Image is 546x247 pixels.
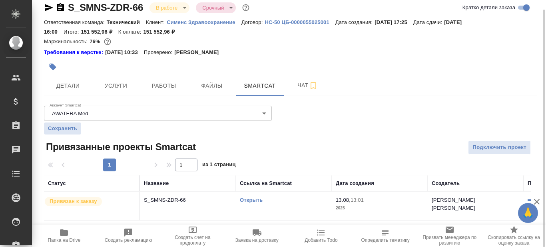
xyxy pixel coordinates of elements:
[361,237,409,243] span: Определить тематику
[289,80,327,90] span: Чат
[44,58,62,76] button: Добавить тэг
[153,4,180,11] button: В работе
[486,235,541,246] span: Скопировать ссылку на оценку заказа
[44,38,90,44] p: Маржинальность:
[335,19,375,25] p: Дата создания:
[144,179,169,187] div: Название
[145,81,183,91] span: Работы
[432,197,475,211] p: [PERSON_NAME] [PERSON_NAME]
[309,81,318,90] svg: Подписаться
[336,197,351,203] p: 13.08,
[265,19,335,25] p: HC-50 ЦБ-0000055025001
[336,179,374,187] div: Дата создания
[161,225,225,247] button: Создать счет на предоплату
[241,19,265,25] p: Договор:
[241,81,279,91] span: Smartcat
[432,179,460,187] div: Создатель
[44,48,105,56] div: Нажми, чтобы открыть папку с инструкцией
[50,197,97,205] p: Привязан к заказу
[44,122,81,135] button: Сохранить
[353,225,418,247] button: Определить тематику
[143,29,180,35] p: 151 552,96 ₽
[96,225,161,247] button: Создать рекламацию
[105,48,144,56] p: [DATE] 10:33
[144,196,232,204] p: S_SMNS-ZDR-66
[193,81,231,91] span: Файлы
[518,203,538,223] button: 🙏
[146,19,167,25] p: Клиент:
[413,19,444,25] p: Дата сдачи:
[118,29,143,35] p: К оплате:
[48,179,66,187] div: Статус
[32,225,96,247] button: Папка на Drive
[225,225,289,247] button: Заявка на доставку
[144,48,175,56] p: Проверено:
[174,48,225,56] p: [PERSON_NAME]
[44,48,105,56] a: Требования к верстке:
[167,18,241,25] a: Сименс Здравоохранение
[48,237,80,243] span: Папка на Drive
[265,18,335,25] a: HC-50 ЦБ-0000055025001
[468,141,531,155] button: Подключить проект
[50,110,91,117] button: AWATERA Med
[336,204,424,212] p: 2025
[56,3,65,12] button: Скопировать ссылку
[44,106,272,121] div: AWATERA Med
[149,2,189,13] div: В работе
[105,237,152,243] span: Создать рекламацию
[44,3,54,12] button: Скопировать ссылку для ЯМессенджера
[521,205,535,221] span: 🙏
[81,29,118,35] p: 151 552,96 ₽
[200,4,226,11] button: Срочный
[165,235,220,246] span: Создать счет на предоплату
[107,19,146,25] p: Технический
[240,197,263,203] a: Открыть
[422,235,477,246] span: Призвать менеджера по развитию
[202,160,236,171] span: из 1 страниц
[462,4,515,12] span: Кратко детали заказа
[472,143,526,152] span: Подключить проект
[196,2,236,13] div: В работе
[90,38,102,44] p: 76%
[241,2,251,13] button: Доп статусы указывают на важность/срочность заказа
[418,225,482,247] button: Призвать менеджера по развитию
[102,36,113,47] button: 29984.81 RUB;
[44,19,107,25] p: Ответственная команда:
[289,225,353,247] button: Добавить Todo
[68,2,143,13] a: S_SMNS-ZDR-66
[44,141,196,153] span: Привязанные проекты Smartcat
[240,179,292,187] div: Ссылка на Smartcat
[97,81,135,91] span: Услуги
[48,125,77,133] span: Сохранить
[49,81,87,91] span: Детали
[375,19,413,25] p: [DATE] 17:25
[167,19,241,25] p: Сименс Здравоохранение
[235,237,278,243] span: Заявка на доставку
[482,225,546,247] button: Скопировать ссылку на оценку заказа
[64,29,81,35] p: Итого:
[351,197,364,203] p: 13:01
[305,237,337,243] span: Добавить Todo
